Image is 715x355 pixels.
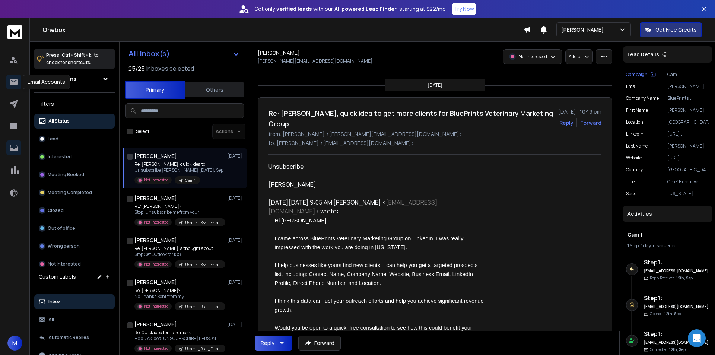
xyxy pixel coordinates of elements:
[669,347,686,352] span: 12th, Sep
[48,243,80,249] p: Wrong person
[48,190,92,196] p: Meeting Completed
[667,72,709,77] p: Cam 1
[667,107,709,113] p: [PERSON_NAME]
[144,304,169,309] p: Not Interested
[134,330,224,336] p: Re: Quick idea for Landmark
[48,225,75,231] p: Out of office
[676,275,693,280] span: 12th, Sep
[580,119,601,127] div: Forward
[128,50,170,57] h1: All Inbox(s)
[667,191,709,197] p: [US_STATE]
[268,162,486,171] div: Unsubscribe
[650,347,686,352] p: Contacted
[644,304,709,310] h6: [EMAIL_ADDRESS][DOMAIN_NAME]
[626,167,643,173] p: Country
[34,330,115,345] button: Automatic Replies
[275,235,465,250] span: I came across BluePrints Veterinary Marketing Group on LinkedIn. I was really impressed with the ...
[34,131,115,146] button: Lead
[519,54,547,60] p: Not Interested
[626,107,648,113] p: First Name
[258,58,372,64] p: [PERSON_NAME][EMAIL_ADDRESS][DOMAIN_NAME]
[144,346,169,351] p: Not Interested
[185,220,221,225] p: Usama_Real_Estate Campagin [DATE]
[144,177,169,183] p: Not Interested
[42,25,524,34] h1: Onebox
[268,198,486,216] div: [DATE][DATE] 9:05 AM [PERSON_NAME] < > wrote:
[227,153,244,159] p: [DATE]
[61,51,92,59] span: Ctrl + Shift + k
[627,231,708,238] h1: Cam 1
[275,325,474,340] span: Would you be open to a quick, free consultation to see how this could benefit your business?
[34,167,115,182] button: Meeting Booked
[268,180,486,189] div: [PERSON_NAME]
[627,51,659,58] p: Lead Details
[7,336,22,351] button: M
[275,218,328,224] span: Hi [PERSON_NAME],
[644,258,709,267] h6: Step 1 :
[185,178,196,183] p: Cam 1
[667,143,709,149] p: [PERSON_NAME]
[146,64,194,73] h3: Inboxes selected
[334,5,398,13] strong: AI-powered Lead Finder,
[227,321,244,327] p: [DATE]
[664,311,681,316] span: 12th, Sep
[34,185,115,200] button: Meeting Completed
[667,179,709,185] p: Chief Executive Officer
[185,346,221,352] p: Usama_Real_Estate Campagin [DATE]
[34,149,115,164] button: Interested
[275,262,479,286] span: I help businesses like yours find new clients. I can help you get a targeted prospects list, incl...
[134,245,224,251] p: Re: [PERSON_NAME], a thought about
[627,243,708,249] div: |
[134,194,177,202] h1: [PERSON_NAME]
[298,336,341,351] button: Forward
[144,219,169,225] p: Not Interested
[48,154,72,160] p: Interested
[34,312,115,327] button: All
[48,299,61,305] p: Inbox
[125,81,185,99] button: Primary
[7,25,22,39] img: logo
[134,237,177,244] h1: [PERSON_NAME]
[134,167,223,173] p: Unsubscribe [PERSON_NAME] [DATE], Sep
[261,339,274,347] div: Reply
[185,304,221,310] p: Usama_Real_Estate Campagin [DATE]
[134,203,224,209] p: RE: [PERSON_NAME]?
[255,336,292,351] button: Reply
[34,239,115,254] button: Wrong person
[452,3,476,15] button: Try Now
[144,262,169,267] p: Not Interested
[268,130,601,138] p: from: [PERSON_NAME] <[PERSON_NAME][EMAIL_ADDRESS][DOMAIN_NAME]>
[644,268,709,274] h6: [EMAIL_ADDRESS][DOMAIN_NAME]
[34,294,115,309] button: Inbox
[48,317,54,323] p: All
[48,172,84,178] p: Meeting Booked
[134,336,224,342] p: He quick idea! UNSCUBSCRIBE [PERSON_NAME]
[48,136,58,142] p: Lead
[134,161,223,167] p: Re: [PERSON_NAME], quick idea to
[39,273,76,280] h3: Custom Labels
[644,329,709,338] h6: Step 1 :
[134,321,177,328] h1: [PERSON_NAME]
[34,72,115,86] button: All Campaigns
[48,261,81,267] p: Not Interested
[48,207,64,213] p: Closed
[134,251,224,257] p: Stop Get Outlook for iOS
[428,82,442,88] p: [DATE]
[667,155,709,161] p: [URL][DOMAIN_NAME]
[268,139,601,147] p: to: [PERSON_NAME] <[EMAIL_ADDRESS][DOMAIN_NAME]>
[667,119,709,125] p: [GEOGRAPHIC_DATA]
[655,26,697,34] p: Get Free Credits
[454,5,474,13] p: Try Now
[626,72,648,77] p: Campaign
[561,26,607,34] p: [PERSON_NAME]
[48,335,89,340] p: Automatic Replies
[626,95,659,101] p: Company Name
[134,288,224,294] p: Re: [PERSON_NAME]?
[185,262,221,267] p: Usama_Real_Estate Campagin [DATE]
[650,275,693,281] p: Reply Received
[276,5,312,13] strong: verified leads
[136,129,149,134] label: Select
[227,195,244,201] p: [DATE]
